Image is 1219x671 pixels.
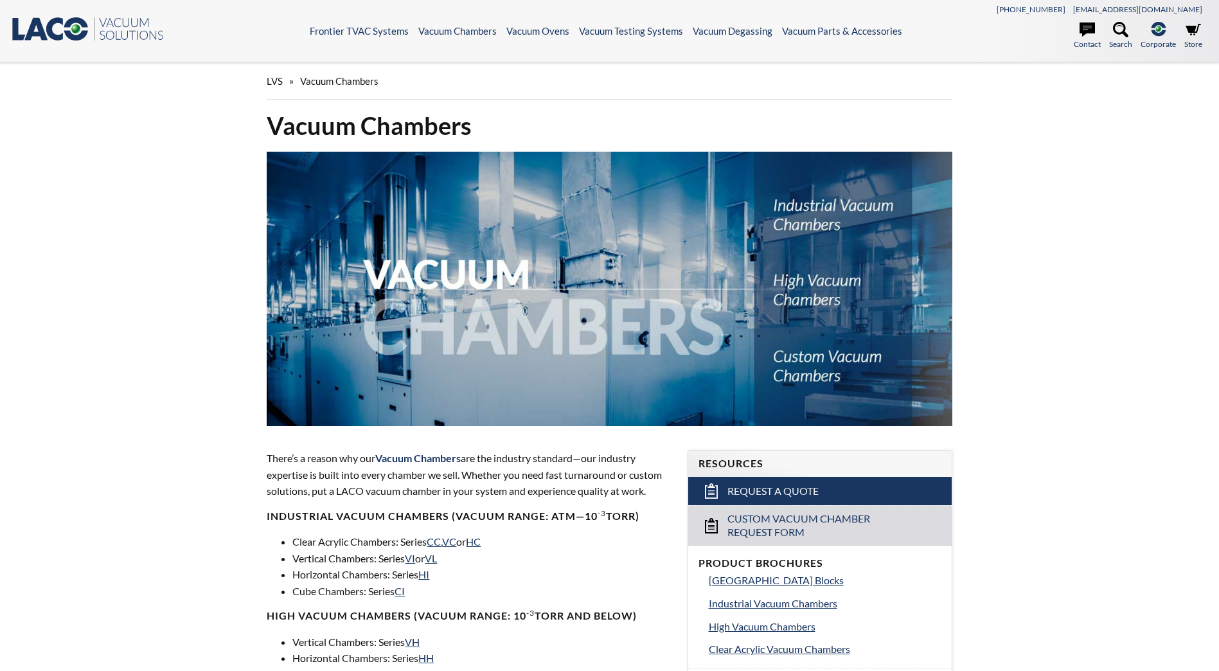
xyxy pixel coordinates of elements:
[1109,22,1132,50] a: Search
[418,652,434,664] a: HH
[292,566,672,583] li: Horizontal Chambers: Series
[1141,38,1176,50] span: Corporate
[709,572,941,589] a: [GEOGRAPHIC_DATA] Blocks
[418,25,497,37] a: Vacuum Chambers
[526,608,535,618] sup: -3
[598,508,606,518] sup: -3
[693,25,772,37] a: Vacuum Degassing
[688,477,952,505] a: Request a Quote
[267,450,672,499] p: There’s a reason why our are the industry standard—our industry expertise is built into every cha...
[727,512,914,539] span: Custom Vacuum Chamber Request Form
[267,510,672,523] h4: Industrial Vacuum Chambers (vacuum range: atm—10 Torr)
[709,641,941,658] a: Clear Acrylic Vacuum Chambers
[267,152,952,426] img: Vacuum Chambers
[709,643,850,655] span: Clear Acrylic Vacuum Chambers
[395,585,405,597] a: CI
[267,63,952,100] div: »
[506,25,569,37] a: Vacuum Ovens
[300,75,378,87] span: Vacuum Chambers
[375,452,461,464] span: Vacuum Chambers
[292,634,672,650] li: Vertical Chambers: Series
[782,25,902,37] a: Vacuum Parts & Accessories
[310,25,409,37] a: Frontier TVAC Systems
[579,25,683,37] a: Vacuum Testing Systems
[709,597,837,609] span: Industrial Vacuum Chambers
[1184,22,1202,50] a: Store
[688,505,952,546] a: Custom Vacuum Chamber Request Form
[709,574,844,586] span: [GEOGRAPHIC_DATA] Blocks
[442,535,456,548] a: VC
[466,535,481,548] a: HC
[405,552,415,564] a: VI
[267,609,672,623] h4: High Vacuum Chambers (Vacuum range: 10 Torr and below)
[709,618,941,635] a: High Vacuum Chambers
[997,4,1065,14] a: [PHONE_NUMBER]
[427,535,441,548] a: CC
[709,595,941,612] a: Industrial Vacuum Chambers
[418,568,429,580] a: HI
[292,550,672,567] li: Vertical Chambers: Series or
[698,557,941,570] h4: Product Brochures
[292,583,672,600] li: Cube Chambers: Series
[425,552,437,564] a: VL
[405,636,420,648] a: VH
[1073,4,1202,14] a: [EMAIL_ADDRESS][DOMAIN_NAME]
[709,620,815,632] span: High Vacuum Chambers
[267,110,952,141] h1: Vacuum Chambers
[292,650,672,667] li: Horizontal Chambers: Series
[1074,22,1101,50] a: Contact
[727,485,819,498] span: Request a Quote
[292,533,672,550] li: Clear Acrylic Chambers: Series , or
[267,75,283,87] span: LVS
[698,457,941,470] h4: Resources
